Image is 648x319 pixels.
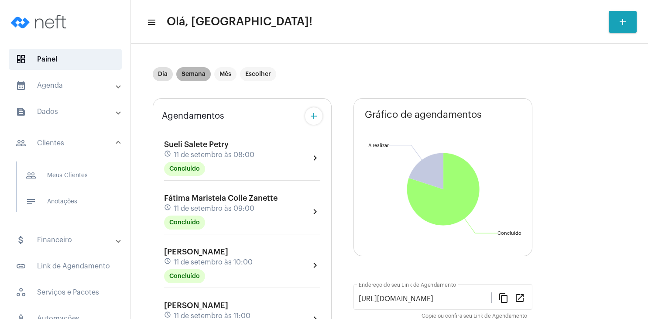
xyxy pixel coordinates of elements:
mat-icon: sidenav icon [16,138,26,148]
mat-expansion-panel-header: sidenav iconClientes [5,129,130,157]
span: [PERSON_NAME] [164,248,228,256]
mat-panel-title: Financeiro [16,235,117,245]
text: Concluído [497,231,521,236]
mat-panel-title: Agenda [16,80,117,91]
mat-icon: sidenav icon [26,170,36,181]
span: Olá, [GEOGRAPHIC_DATA]! [167,15,312,29]
mat-icon: sidenav icon [16,106,26,117]
span: Painel [9,49,122,70]
text: A realizar [368,143,389,148]
mat-chip: Concluído [164,162,205,176]
mat-expansion-panel-header: sidenav iconAgenda [5,75,130,96]
mat-icon: add [309,111,319,121]
mat-icon: chevron_right [310,260,320,271]
mat-chip: Mês [214,67,237,81]
mat-icon: sidenav icon [147,17,155,27]
img: logo-neft-novo-2.png [7,4,72,39]
mat-icon: add [617,17,628,27]
span: 11 de setembro às 10:00 [174,258,253,266]
mat-panel-title: Clientes [16,138,117,148]
mat-chip: Concluído [164,216,205,230]
span: Anotações [19,191,111,212]
mat-panel-title: Dados [16,106,117,117]
span: sidenav icon [16,54,26,65]
mat-expansion-panel-header: sidenav iconFinanceiro [5,230,130,250]
span: 11 de setembro às 08:00 [174,151,254,159]
input: Link [359,295,491,303]
span: Gráfico de agendamentos [365,110,482,120]
mat-icon: schedule [164,204,172,213]
mat-chip: Concluído [164,269,205,283]
span: Meus Clientes [19,165,111,186]
span: Sueli Salete Petry [164,141,229,148]
span: Link de Agendamento [9,256,122,277]
span: Agendamentos [162,111,224,121]
span: [PERSON_NAME] [164,302,228,309]
span: sidenav icon [16,287,26,298]
mat-icon: chevron_right [310,206,320,217]
mat-chip: Dia [153,67,173,81]
mat-icon: open_in_new [514,292,525,303]
mat-icon: chevron_right [310,153,320,163]
mat-icon: schedule [164,150,172,160]
mat-icon: sidenav icon [16,261,26,271]
mat-icon: sidenav icon [26,196,36,207]
mat-chip: Semana [176,67,211,81]
mat-icon: schedule [164,257,172,267]
span: 11 de setembro às 09:00 [174,205,254,213]
mat-icon: content_copy [498,292,509,303]
mat-chip: Escolher [240,67,276,81]
mat-icon: sidenav icon [16,235,26,245]
mat-icon: sidenav icon [16,80,26,91]
span: Fátima Maristela Colle Zanette [164,194,278,202]
div: sidenav iconClientes [5,157,130,224]
span: Serviços e Pacotes [9,282,122,303]
mat-expansion-panel-header: sidenav iconDados [5,101,130,122]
